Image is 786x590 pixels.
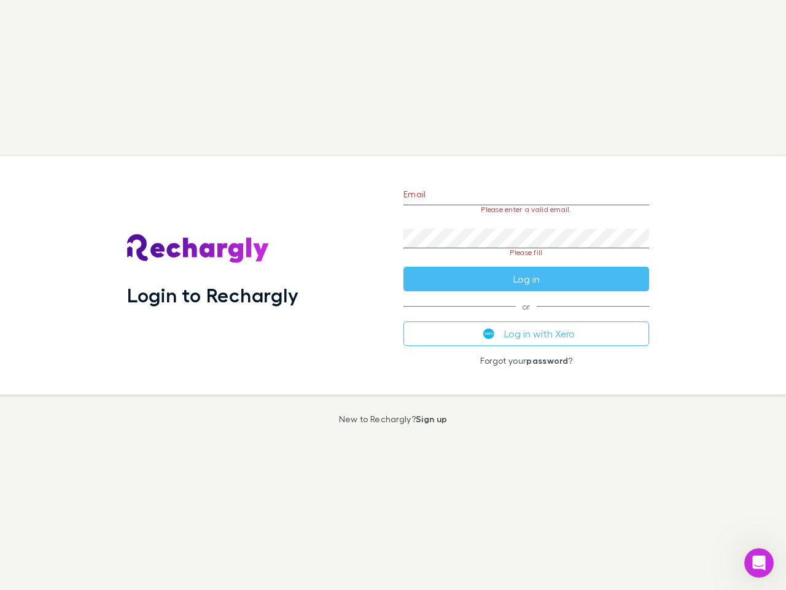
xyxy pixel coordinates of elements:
[403,356,649,366] p: Forgot your ?
[403,205,649,214] p: Please enter a valid email.
[403,267,649,291] button: Log in
[744,548,774,578] iframe: Intercom live chat
[403,248,649,257] p: Please fill
[403,321,649,346] button: Log in with Xero
[127,283,298,307] h1: Login to Rechargly
[339,414,448,424] p: New to Rechargly?
[526,355,568,366] a: password
[483,328,494,339] img: Xero's logo
[127,234,270,264] img: Rechargly's Logo
[416,414,447,424] a: Sign up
